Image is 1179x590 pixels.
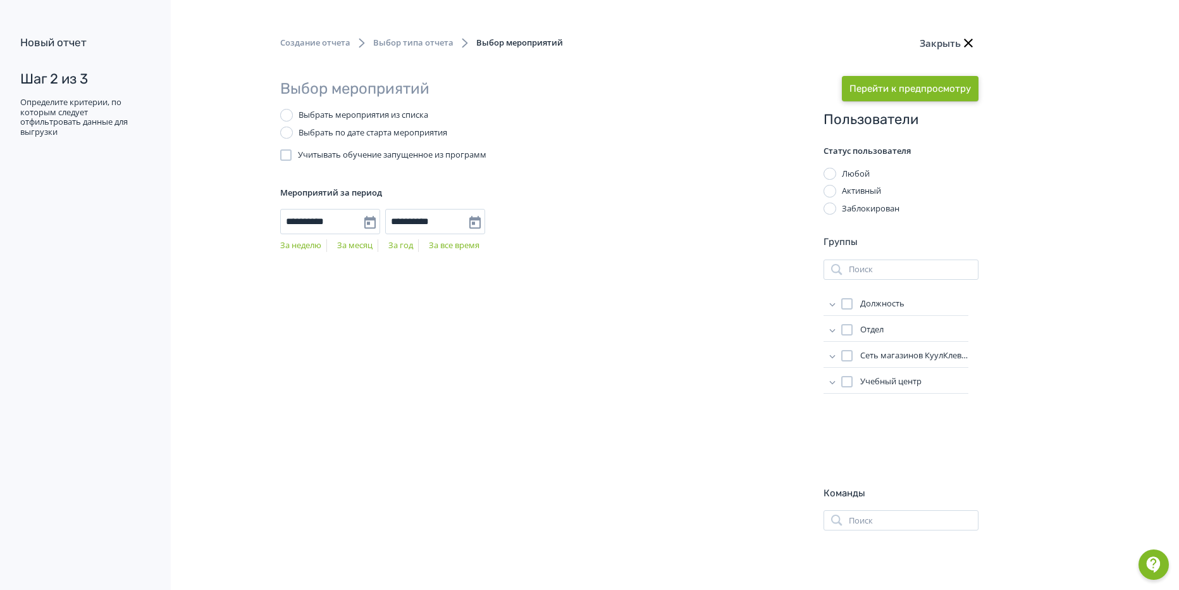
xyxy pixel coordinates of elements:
[388,239,413,251] a: За год
[337,239,373,251] a: За месяц
[860,298,904,310] span: Должность
[842,168,870,180] div: Любой
[280,239,321,251] a: За неделю
[280,37,350,49] span: Создание отчета
[476,37,563,49] span: Выбор мероприятий
[20,97,148,137] div: Определите критерии, по которым следует отфильтровать данные для выгрузки
[280,77,429,100] div: Выбор мероприятий
[860,349,968,362] span: Сеть магазинов КуулКлевер 77
[299,109,428,122] div: Выбрать мероприятия из списка
[917,30,978,56] button: Закрыть
[824,145,978,158] div: Статус пользователя
[280,187,760,199] div: Мероприятий за период
[824,235,978,249] div: Группы
[824,486,978,501] div: Команды
[20,71,148,87] div: Шаг 2 из 3
[373,37,454,49] span: Выбор типа отчета
[299,127,447,139] div: Выбрать по дате старта мероприятия
[860,323,884,336] span: Отдел
[20,35,148,51] div: Новый отчет
[842,185,881,198] div: Активный
[429,239,479,251] a: За все время
[824,109,978,130] div: Пользователи
[860,375,922,388] span: Учебный центр
[298,149,486,161] span: Учитывать обучение запущенное из программ
[842,203,899,215] div: Заблокирован
[842,76,978,101] button: Перейти к предпросмотру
